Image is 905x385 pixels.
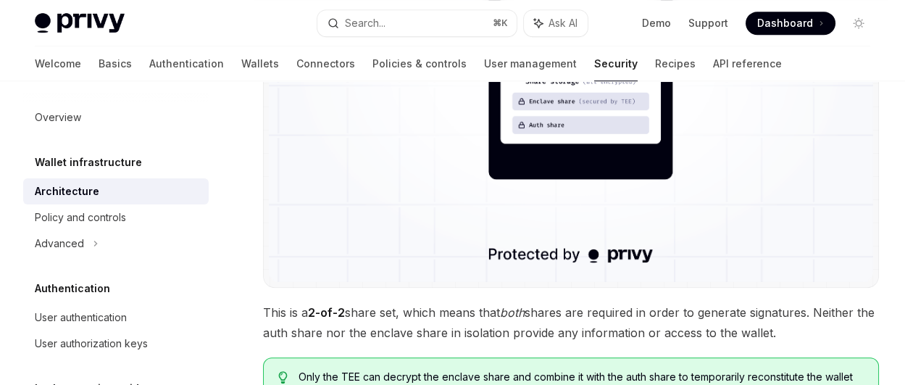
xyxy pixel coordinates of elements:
[99,46,132,81] a: Basics
[35,209,126,226] div: Policy and controls
[35,309,127,326] div: User authentication
[241,46,279,81] a: Wallets
[757,16,813,30] span: Dashboard
[35,280,110,297] h5: Authentication
[688,16,728,30] a: Support
[594,46,638,81] a: Security
[35,46,81,81] a: Welcome
[500,305,525,320] em: both
[35,335,148,352] div: User authorization keys
[549,16,577,30] span: Ask AI
[149,46,224,81] a: Authentication
[263,302,879,343] span: This is a share set, which means that shares are required in order to generate signatures. Neithe...
[372,46,467,81] a: Policies & controls
[642,16,671,30] a: Demo
[23,104,209,131] a: Overview
[847,12,870,35] button: Toggle dark mode
[713,46,782,81] a: API reference
[493,17,508,29] span: ⌘ K
[35,183,99,200] div: Architecture
[23,204,209,231] a: Policy and controls
[746,12,835,35] a: Dashboard
[296,46,355,81] a: Connectors
[23,305,209,331] a: User authentication
[35,109,81,126] div: Overview
[35,235,84,252] div: Advanced
[278,371,288,384] svg: Tip
[35,154,142,171] h5: Wallet infrastructure
[23,331,209,357] a: User authorization keys
[524,10,588,36] button: Ask AI
[35,13,125,33] img: light logo
[317,10,517,36] button: Search...⌘K
[308,305,345,320] strong: 2-of-2
[484,46,577,81] a: User management
[345,15,385,32] div: Search...
[655,46,696,81] a: Recipes
[23,178,209,204] a: Architecture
